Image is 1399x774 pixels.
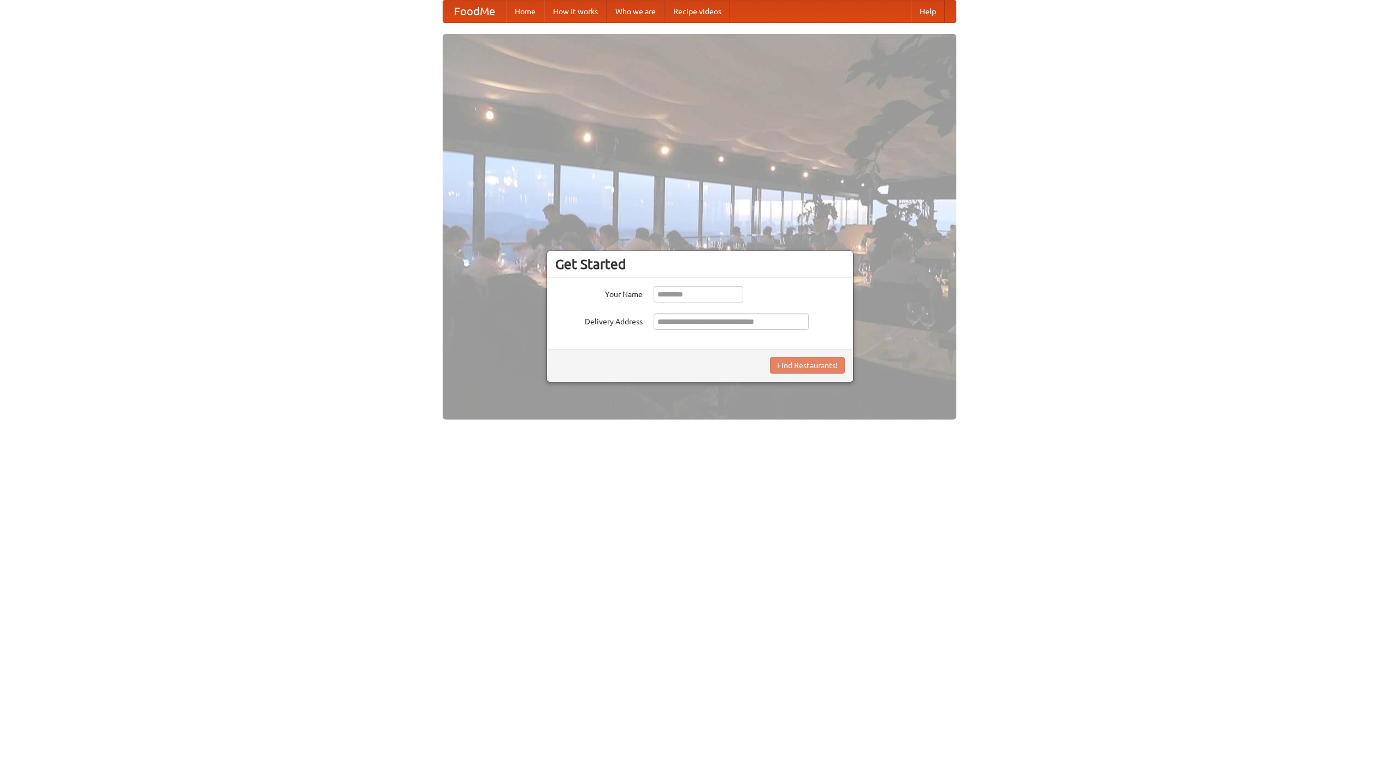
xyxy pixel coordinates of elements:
a: Who we are [607,1,665,22]
a: How it works [544,1,607,22]
a: Help [911,1,945,22]
label: Delivery Address [555,313,643,327]
a: Recipe videos [665,1,730,22]
a: FoodMe [443,1,506,22]
h3: Get Started [555,256,845,272]
button: Find Restaurants! [770,357,845,374]
label: Your Name [555,286,643,300]
a: Home [506,1,544,22]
